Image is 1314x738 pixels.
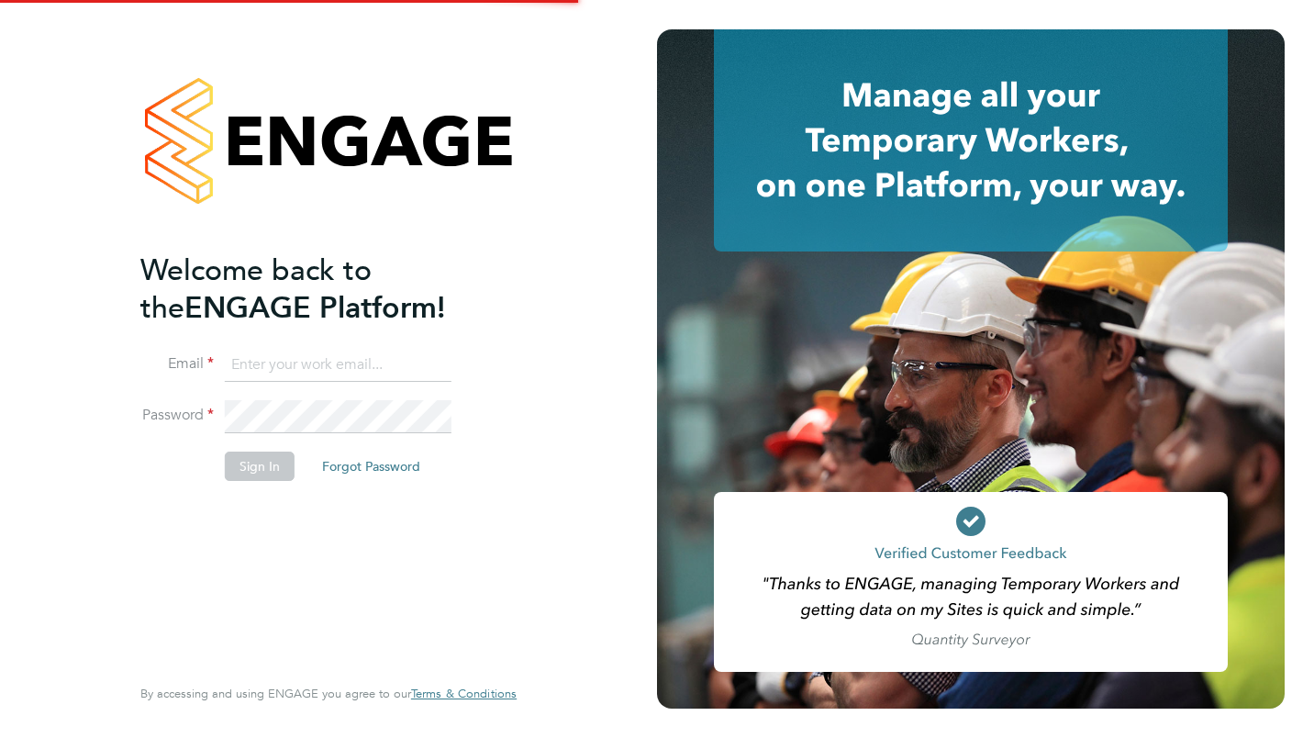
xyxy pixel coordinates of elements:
span: Welcome back to the [140,252,372,326]
label: Email [140,354,214,374]
button: Sign In [225,452,295,481]
h2: ENGAGE Platform! [140,252,498,327]
a: Terms & Conditions [411,687,517,701]
span: Terms & Conditions [411,686,517,701]
button: Forgot Password [307,452,435,481]
input: Enter your work email... [225,349,451,382]
label: Password [140,406,214,425]
span: By accessing and using ENGAGE you agree to our [140,686,517,701]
